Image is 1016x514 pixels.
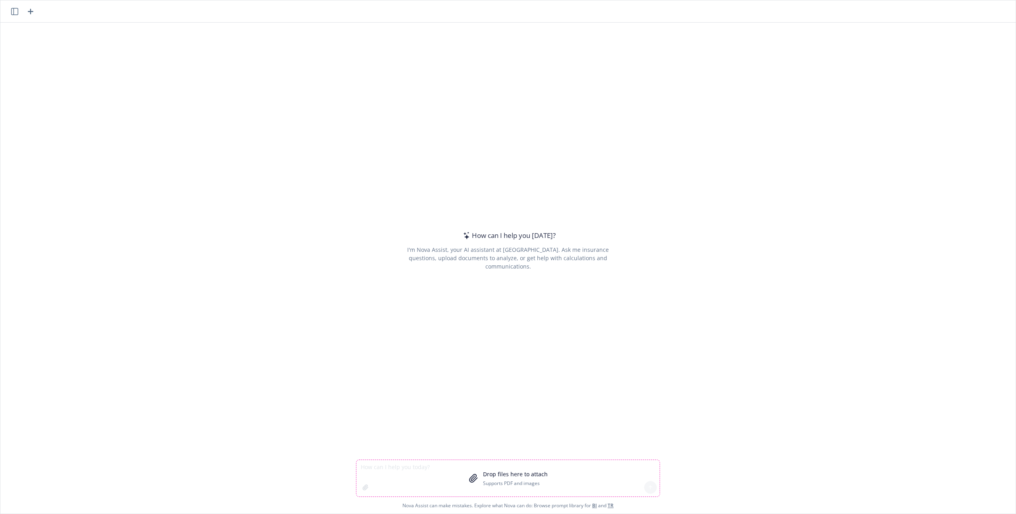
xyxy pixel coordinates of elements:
a: BI [592,502,597,509]
div: I'm Nova Assist, your AI assistant at [GEOGRAPHIC_DATA]. Ask me insurance questions, upload docum... [396,245,620,271]
a: TR [608,502,614,509]
p: Drop files here to attach [483,470,548,478]
div: How can I help you [DATE]? [461,230,556,241]
p: Supports PDF and images [483,480,548,487]
span: Nova Assist can make mistakes. Explore what Nova can do: Browse prompt library for and [4,497,1012,514]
